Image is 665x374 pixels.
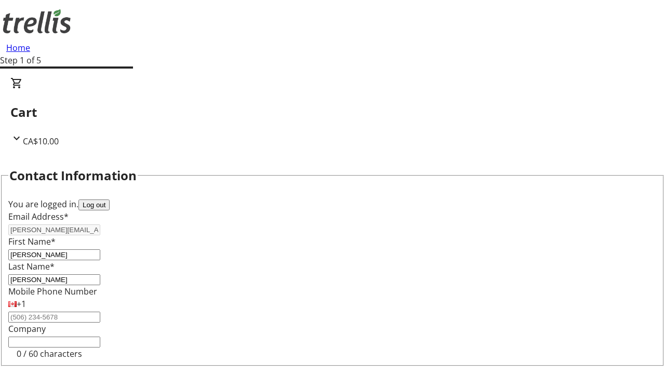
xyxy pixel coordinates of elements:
div: You are logged in. [8,198,657,210]
tr-character-limit: 0 / 60 characters [17,348,82,359]
label: Last Name* [8,261,55,272]
div: CartCA$10.00 [10,77,655,148]
h2: Cart [10,103,655,122]
span: CA$10.00 [23,136,59,147]
h2: Contact Information [9,166,137,185]
label: Email Address* [8,211,69,222]
label: First Name* [8,236,56,247]
label: Company [8,323,46,335]
label: Mobile Phone Number [8,286,97,297]
input: (506) 234-5678 [8,312,100,323]
button: Log out [78,199,110,210]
